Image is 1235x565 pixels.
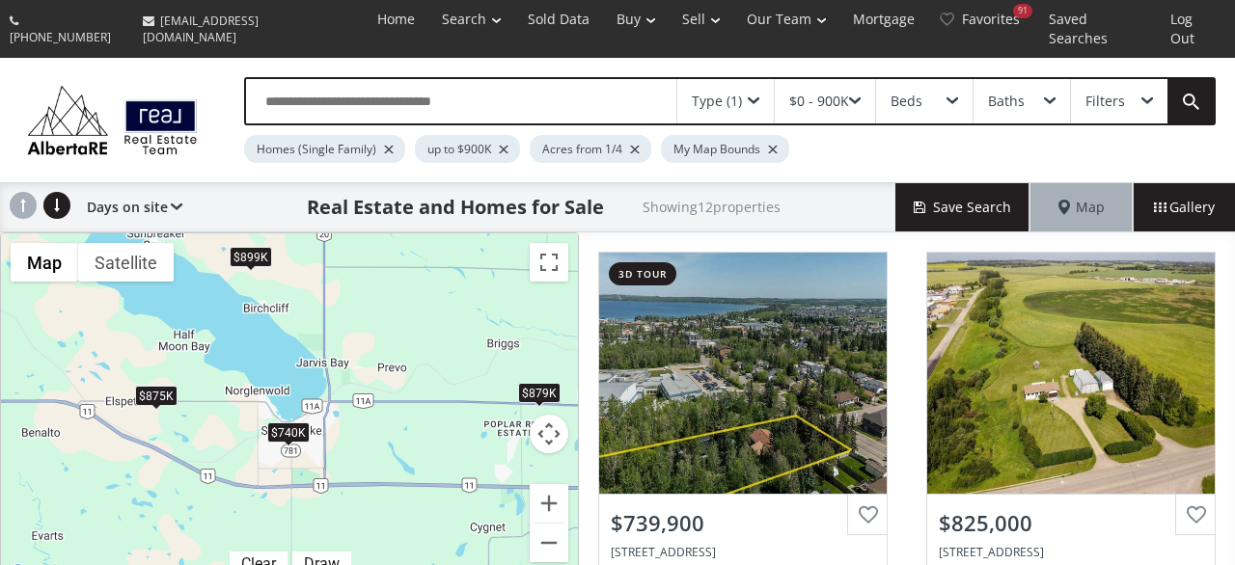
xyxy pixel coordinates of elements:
[230,247,272,267] div: $899K
[1058,198,1105,217] span: Map
[530,484,568,523] button: Zoom in
[1154,198,1215,217] span: Gallery
[530,524,568,562] button: Zoom out
[939,544,1203,560] div: 38310 Highway 596, Rural Red Deer County, AB T4E 1T3
[661,135,789,163] div: My Map Bounds
[135,387,178,407] div: $875K
[1013,4,1032,18] div: 91
[530,243,568,282] button: Toggle fullscreen view
[415,135,520,163] div: up to $900K
[244,135,405,163] div: Homes (Single Family)
[19,81,206,158] img: Logo
[78,243,174,282] button: Show satellite imagery
[611,508,875,538] div: $739,900
[10,29,111,45] span: [PHONE_NUMBER]
[1133,183,1235,231] div: Gallery
[692,94,742,108] div: Type (1)
[1030,183,1133,231] div: Map
[939,508,1203,538] div: $825,000
[267,422,310,443] div: $740K
[895,183,1030,231] button: Save Search
[578,480,620,500] div: $825K
[530,135,651,163] div: Acres from 1/4
[11,243,78,282] button: Show street map
[1085,94,1125,108] div: Filters
[77,183,182,231] div: Days on site
[530,415,568,453] button: Map camera controls
[643,200,781,214] h2: Showing 12 properties
[143,13,259,45] span: [EMAIL_ADDRESS][DOMAIN_NAME]
[611,544,875,560] div: 4444 50 Street, Sylvan Lake, AB T4S 1L6
[133,3,359,55] a: [EMAIL_ADDRESS][DOMAIN_NAME]
[307,194,604,221] h1: Real Estate and Homes for Sale
[518,383,561,403] div: $879K
[988,94,1025,108] div: Baths
[789,94,849,108] div: $0 - 900K
[891,94,922,108] div: Beds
